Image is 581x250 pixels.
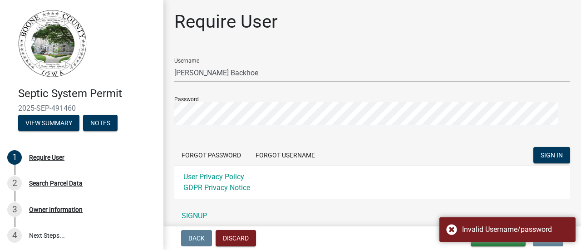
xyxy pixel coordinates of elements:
[174,147,248,163] button: Forgot Password
[83,115,118,131] button: Notes
[188,235,205,242] span: Back
[29,154,64,161] div: Require User
[181,230,212,246] button: Back
[183,183,250,192] a: GDPR Privacy Notice
[7,202,22,217] div: 3
[18,104,145,113] span: 2025-SEP-491460
[29,180,83,186] div: Search Parcel Data
[7,150,22,165] div: 1
[18,120,79,127] wm-modal-confirm: Summary
[7,228,22,243] div: 4
[541,151,563,158] span: SIGN IN
[174,11,278,33] h1: Require User
[174,207,570,225] a: SIGNUP
[18,115,79,131] button: View Summary
[462,224,569,235] div: Invalid Username/password
[7,176,22,191] div: 2
[183,172,244,181] a: User Privacy Policy
[216,230,256,246] button: Discard
[29,206,83,213] div: Owner Information
[18,87,156,100] h4: Septic System Permit
[248,147,322,163] button: Forgot Username
[18,10,87,78] img: Boone County, Iowa
[83,120,118,127] wm-modal-confirm: Notes
[533,147,570,163] button: SIGN IN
